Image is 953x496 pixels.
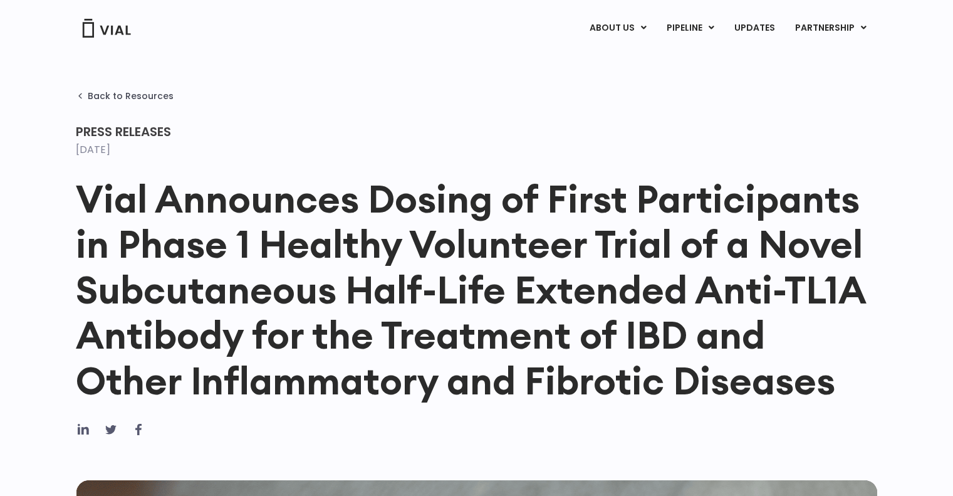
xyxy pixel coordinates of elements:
img: Vial Logo [81,19,132,38]
a: UPDATES [724,18,784,39]
div: Share on linkedin [76,422,91,437]
span: Back to Resources [88,91,174,101]
div: Share on twitter [103,422,118,437]
h1: Vial Announces Dosing of First Participants in Phase 1 Healthy Volunteer Trial of a Novel Subcuta... [76,176,878,403]
a: PARTNERSHIPMenu Toggle [785,18,877,39]
span: Press Releases [76,123,171,140]
a: PIPELINEMenu Toggle [657,18,724,39]
div: Share on facebook [131,422,146,437]
a: Back to Resources [76,91,174,101]
a: ABOUT USMenu Toggle [580,18,656,39]
time: [DATE] [76,142,110,157]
